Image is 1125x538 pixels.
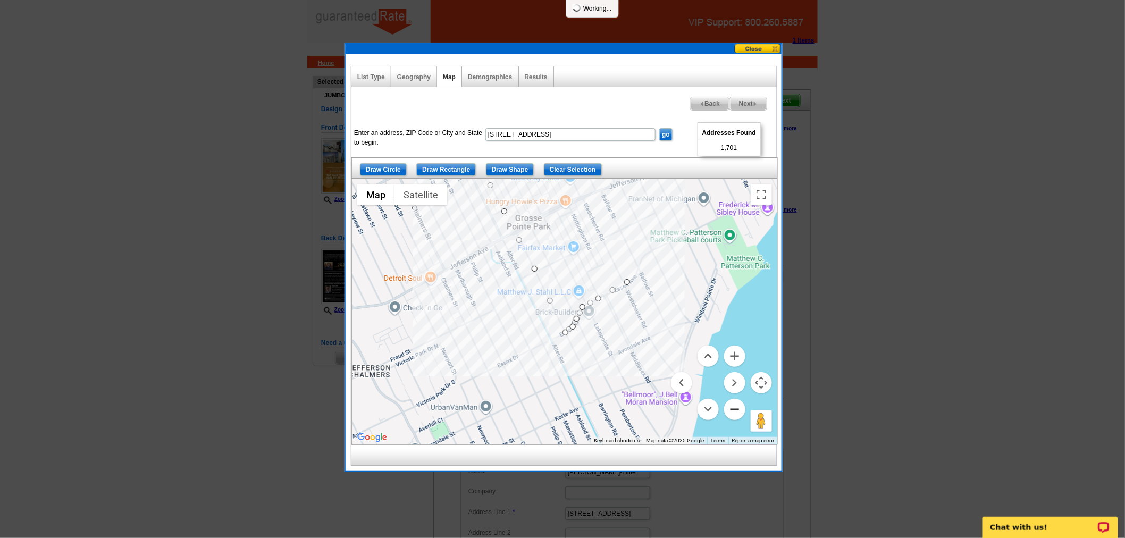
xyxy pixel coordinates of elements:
a: Open this area in Google Maps (opens a new window) [355,431,390,444]
input: Draw Shape [486,163,534,176]
img: Google [355,431,390,444]
button: Map camera controls [751,372,772,393]
button: Move left [671,372,692,393]
a: Map [443,73,456,81]
button: Show satellite imagery [394,184,447,205]
a: Demographics [468,73,512,81]
a: Back [690,97,729,111]
label: Enter an address, ZIP Code or City and State to begin. [354,128,484,147]
span: Back [691,97,729,110]
button: Move right [724,372,745,393]
button: Toggle fullscreen view [751,184,772,205]
a: Results [525,73,548,81]
span: 1,701 [721,143,737,153]
a: Geography [397,73,431,81]
img: button-next-arrow-gray.png [753,102,758,106]
button: Show street map [357,184,394,205]
a: Report a map error [732,438,774,443]
button: Keyboard shortcuts [594,437,640,444]
iframe: LiveChat chat widget [976,505,1125,538]
a: Next [729,97,767,111]
a: List Type [357,73,385,81]
button: Move down [698,399,719,420]
input: go [659,128,673,141]
button: Drag Pegman onto the map to open Street View [751,410,772,432]
span: Map data ©2025 Google [646,438,704,443]
button: Move up [698,346,719,367]
input: Clear Selection [544,163,602,176]
input: Draw Circle [360,163,407,176]
img: loading... [573,4,581,12]
span: Next [730,97,767,110]
input: Draw Rectangle [416,163,476,176]
a: Terms [710,438,725,443]
button: Zoom out [724,399,745,420]
img: button-prev-arrow-gray.png [700,102,704,106]
span: Addresses Found [698,126,760,140]
button: Zoom in [724,346,745,367]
